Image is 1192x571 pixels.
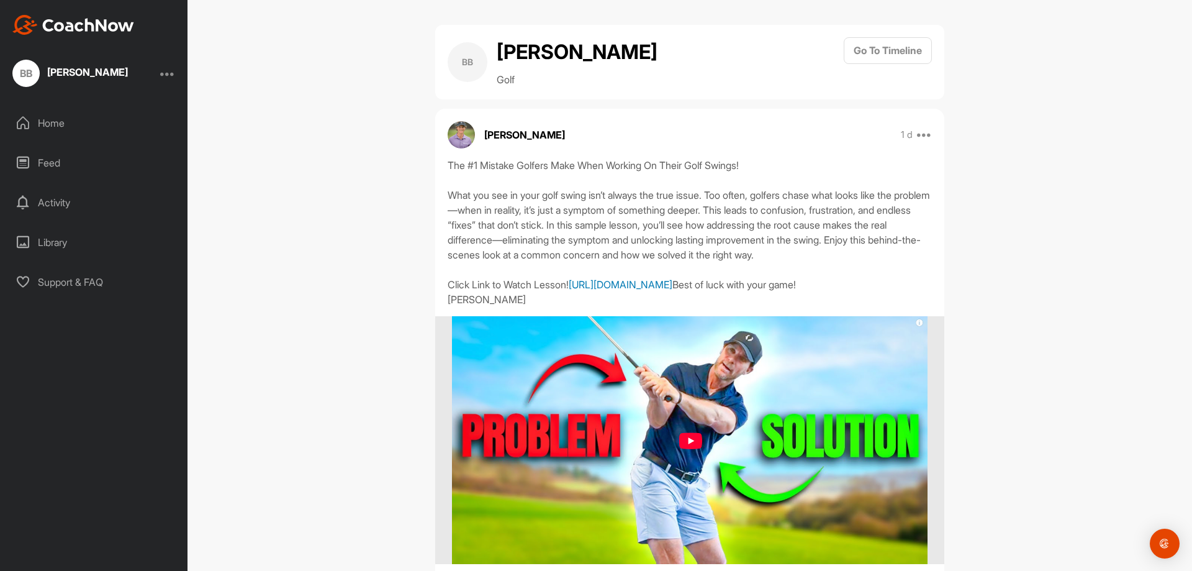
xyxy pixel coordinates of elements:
div: Support & FAQ [7,267,182,298]
p: 1 d [901,129,913,141]
div: BB [12,60,40,87]
a: Go To Timeline [844,37,932,87]
div: [PERSON_NAME] [47,67,128,77]
h2: [PERSON_NAME] [497,37,657,67]
img: media [452,316,928,565]
div: The #1 Mistake Golfers Make When Working On Their Golf Swings! What you see in your golf swing is... [448,158,932,307]
div: Activity [7,187,182,218]
div: Feed [7,147,182,178]
img: CoachNow [12,15,134,35]
p: [PERSON_NAME] [484,127,565,142]
div: Open Intercom Messenger [1150,529,1180,559]
div: Home [7,107,182,139]
button: Go To Timeline [844,37,932,64]
p: Golf [497,72,657,87]
div: BB [448,42,487,82]
div: Library [7,227,182,258]
a: [URL][DOMAIN_NAME] [569,278,672,291]
img: avatar [448,121,475,148]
